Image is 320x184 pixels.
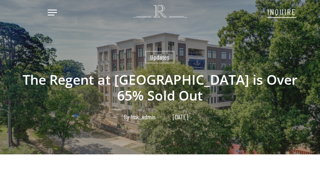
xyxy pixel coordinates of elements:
[164,114,197,120] span: [DATE]
[48,8,57,17] a: Navigation Menu
[19,63,301,112] h1: The Regent at [GEOGRAPHIC_DATA] is Over 65% Sold Out
[267,7,296,17] span: INQUIRE
[124,114,129,120] span: By
[145,51,174,63] a: Updates
[131,113,156,121] a: fmk_admin
[267,3,296,20] a: INQUIRE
